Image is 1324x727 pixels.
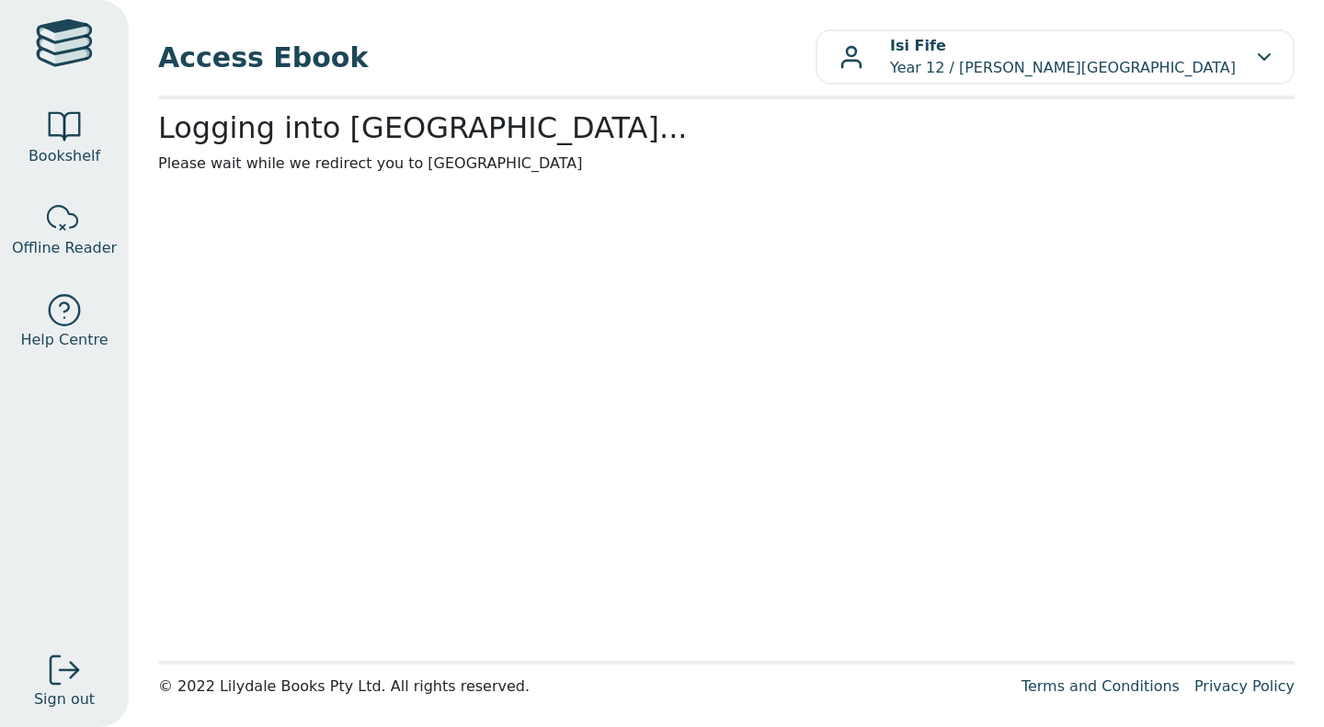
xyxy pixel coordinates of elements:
a: Terms and Conditions [1022,677,1180,695]
b: Isi Fife [890,37,946,54]
span: Offline Reader [12,237,117,259]
p: Year 12 / [PERSON_NAME][GEOGRAPHIC_DATA] [890,35,1236,79]
p: Please wait while we redirect you to [GEOGRAPHIC_DATA] [158,153,1295,175]
span: Help Centre [20,329,108,351]
h2: Logging into [GEOGRAPHIC_DATA]... [158,110,1295,145]
a: Privacy Policy [1194,677,1295,695]
span: Access Ebook [158,37,816,78]
span: Bookshelf [29,145,100,167]
div: © 2022 Lilydale Books Pty Ltd. All rights reserved. [158,676,1007,698]
button: Isi FifeYear 12 / [PERSON_NAME][GEOGRAPHIC_DATA] [816,29,1295,85]
span: Sign out [34,688,95,710]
